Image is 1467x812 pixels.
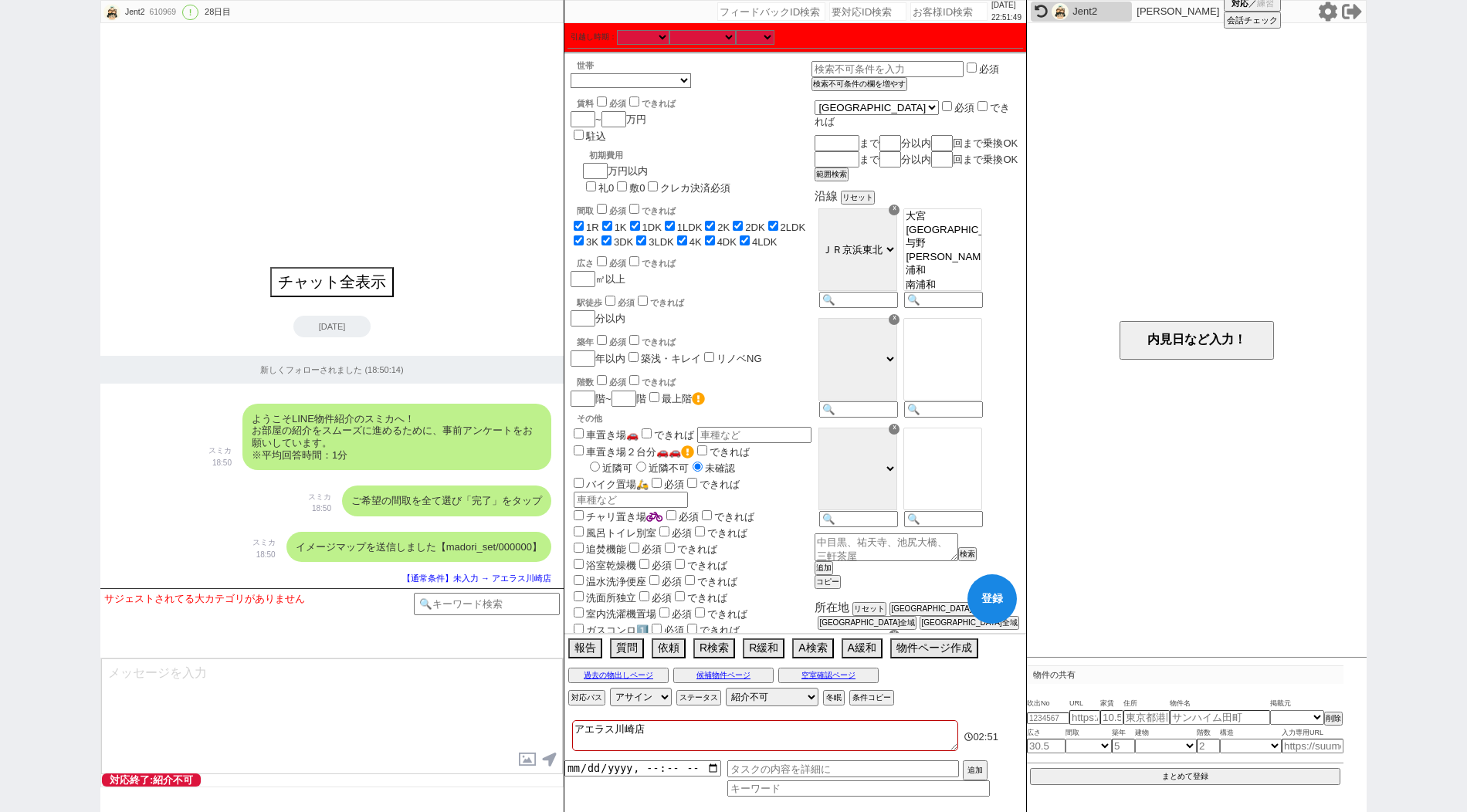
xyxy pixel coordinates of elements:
input: 10.5 [1100,710,1123,725]
input: フィードバックID検索 [717,2,825,21]
div: まで 分以内 [815,151,1020,167]
div: 駅徒歩 [577,293,811,309]
label: 車置き場🚗 [571,429,639,441]
div: 築年 [577,333,811,348]
div: [DATE] [293,316,371,337]
input: できれば [977,101,988,111]
button: 空室確認ページ [778,668,879,683]
input: できれば [675,559,685,569]
div: 間取 [577,201,811,217]
option: [PERSON_NAME] [904,251,981,263]
label: 1R [586,222,599,233]
option: 与野 [904,236,981,251]
span: 階数 [1197,727,1220,739]
input: 要対応ID検索 [829,2,906,21]
button: [GEOGRAPHIC_DATA]全域 [920,616,1018,630]
div: 分以内 [571,293,811,326]
input: https://suumo.jp/chintai/jnc_000022489271 [1282,739,1343,753]
label: 礼0 [598,182,614,194]
button: 条件コピー [849,690,894,705]
div: ㎡以上 [571,254,811,287]
span: 広さ [1027,727,1066,739]
div: 階~ 階 [571,390,811,407]
label: 洗面所独立 [571,592,636,604]
option: 大宮 [904,209,981,224]
input: キーワード [727,780,990,797]
button: R緩和 [743,638,784,658]
label: できれば [699,511,754,523]
label: リノベNG [717,353,762,364]
span: 必須 [672,527,692,539]
label: できれば [626,259,676,268]
div: 初期費用 [589,150,730,161]
input: できれば [702,510,712,520]
label: 未確認 [689,462,735,474]
label: 必須 [979,63,999,75]
div: 賃料 [577,94,676,110]
label: 温水洗浄便座 [571,576,646,587]
button: 検索 [958,547,977,561]
label: できれば [672,592,727,604]
input: 検索不可条件を入力 [811,61,964,77]
label: 4DK [717,236,737,248]
label: 2LDK [781,222,806,233]
input: できれば [665,543,675,553]
input: 🔍 [819,292,898,308]
span: 必須 [664,624,684,636]
label: 3K [586,236,598,248]
div: ! [182,5,198,20]
span: 必須 [664,479,684,490]
button: ステータス [676,690,721,705]
input: 2 [1197,739,1220,753]
input: できれば [695,607,705,617]
input: サンハイム田町 [1170,710,1270,725]
span: 02:51 [973,731,998,743]
input: できれば [697,445,707,455]
button: 過去の物出しページ [568,668,669,683]
input: 🔍 [904,511,983,527]
label: 近隣不可 [632,462,689,474]
button: まとめて登録 [1030,768,1340,785]
input: できれば [695,526,705,536]
p: [PERSON_NAME] [1137,5,1219,18]
input: 近隣可 [590,462,600,472]
option: [GEOGRAPHIC_DATA] [904,224,981,236]
input: できれば [687,624,697,634]
div: ☓ [889,205,900,215]
span: 吹出No [1027,698,1069,710]
span: 必須 [652,560,672,571]
label: 1LDK [677,222,703,233]
label: 最上階 [662,393,705,404]
button: リセット [852,602,886,616]
span: 必須 [954,102,974,113]
p: 18:50 [252,549,276,561]
label: 3DK [614,236,633,248]
label: チャリ置き場 [571,511,663,523]
input: 追焚機能 [574,543,584,553]
span: 住所 [1123,698,1170,710]
label: 1DK [642,222,662,233]
label: 2K [717,222,730,233]
button: R検索 [693,638,735,658]
label: 4LDK [752,236,778,248]
p: 物件の共有 [1027,665,1343,684]
span: 必須 [642,543,662,555]
button: A検索 [792,638,833,658]
p: スミカ [308,491,331,503]
input: できれば [675,591,685,601]
button: 会話チェック [1224,12,1281,29]
span: URL [1069,698,1100,710]
span: 【通常条件】未入力 → アエラス川崎店 [402,573,551,583]
div: ☓ [889,630,900,641]
input: チャリ置き場 [574,510,584,520]
input: 5 [1112,739,1135,753]
label: 4K [689,236,702,248]
p: 22:51:49 [991,12,1021,24]
div: まで 分以内 [815,135,1020,151]
img: 0hokOiAfscMERiEB-SZy9OOxJAMy5BYWlWHSR_cAMQaXYLd3QbSyUrJV4XO3dcdSQXRnB9JwBCPCRuA0cifEbMcGUgbnBbJ38... [1052,3,1069,20]
label: できれば [694,446,750,458]
button: 追加 [963,760,988,780]
span: 必須 [652,592,672,604]
p: スミカ [252,536,276,549]
input: 室内洗濯機置場 [574,607,584,617]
